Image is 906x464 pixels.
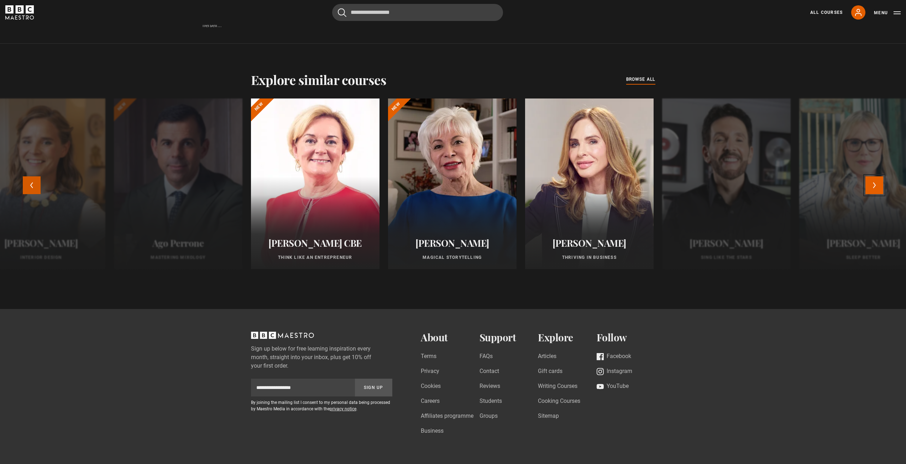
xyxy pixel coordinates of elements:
[114,98,242,269] a: Ago Perrone Mastering Mixology New
[122,238,234,249] h2: Ago Perrone
[421,397,440,406] a: Careers
[397,254,508,261] p: Magical Storytelling
[251,345,393,370] label: Sign up below for free learning inspiration every month, straight into your inbox, plus get 10% o...
[538,382,577,391] a: Writing Courses
[421,332,655,453] nav: Footer
[421,382,441,391] a: Cookies
[330,406,356,411] a: privacy notice
[388,98,517,269] a: [PERSON_NAME] Magical Storytelling New
[671,254,782,261] p: Sing Like the Stars
[626,76,655,83] span: browse all
[260,238,371,249] h2: [PERSON_NAME] CBE
[251,334,314,341] a: BBC Maestro, back to top
[251,399,393,412] p: By joining the mailing list I consent to my personal data being processed by Maestro Media in acc...
[355,379,393,396] button: Sign Up
[662,98,791,269] a: [PERSON_NAME] Sing Like the Stars
[874,9,901,16] button: Toggle navigation
[525,98,654,269] a: [PERSON_NAME] Thriving in Business
[626,76,655,84] a: browse all
[538,332,597,343] h2: Explore
[480,332,538,343] h2: Support
[538,412,559,421] a: Sitemap
[597,367,632,377] a: Instagram
[810,9,843,16] a: All Courses
[421,352,436,362] a: Terms
[397,238,508,249] h2: [PERSON_NAME]
[421,332,480,343] h2: About
[534,238,645,249] h2: [PERSON_NAME]
[5,5,34,20] svg: BBC Maestro
[534,254,645,261] p: Thriving in Business
[421,412,473,421] a: Affiliates programme
[251,332,314,339] svg: BBC Maestro, back to top
[251,379,393,396] div: Sign up to newsletter
[480,352,493,362] a: FAQs
[597,332,655,343] h2: Follow
[480,412,498,421] a: Groups
[122,254,234,261] p: Mastering Mixology
[251,98,379,269] a: [PERSON_NAME] CBE Think Like an Entrepreneur New
[538,352,556,362] a: Articles
[597,382,629,391] a: YouTube
[332,4,503,21] input: Search
[538,397,580,406] a: Cooking Courses
[421,427,444,436] a: Business
[260,254,371,261] p: Think Like an Entrepreneur
[338,8,346,17] button: Submit the search query
[480,397,502,406] a: Students
[251,72,387,87] h2: Explore similar courses
[421,367,439,377] a: Privacy
[480,382,500,391] a: Reviews
[671,238,782,249] h2: [PERSON_NAME]
[538,367,562,377] a: Gift cards
[597,352,631,362] a: Facebook
[480,367,499,377] a: Contact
